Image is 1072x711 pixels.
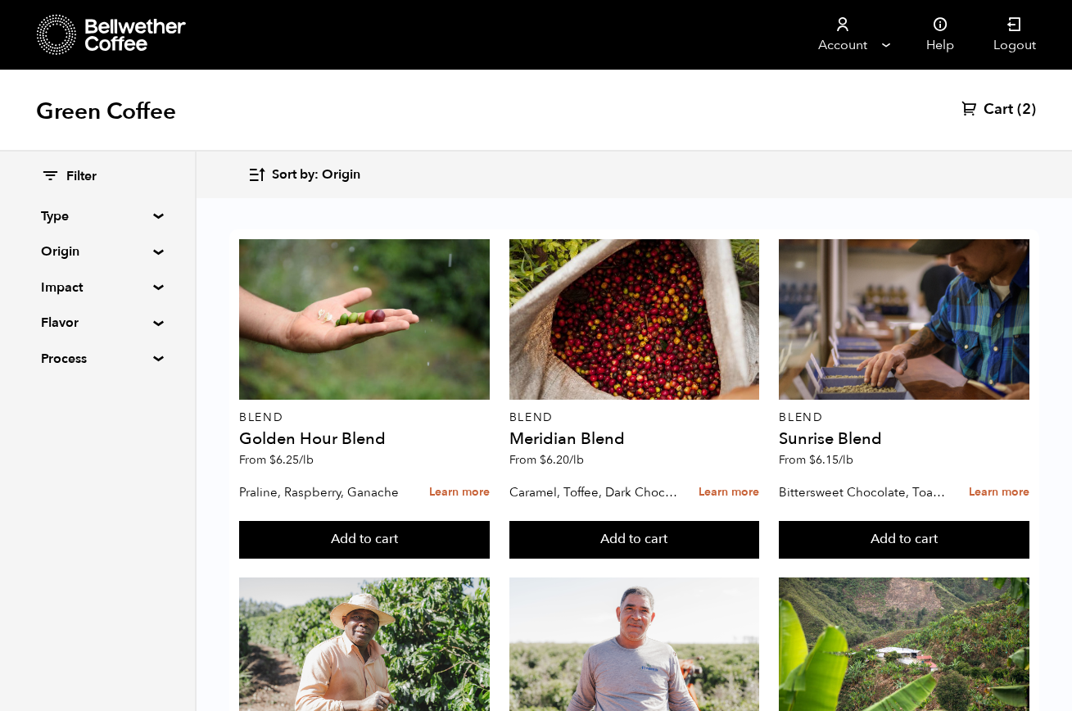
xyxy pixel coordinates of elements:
[1017,100,1036,120] span: (2)
[779,412,1029,423] p: Blend
[839,452,853,468] span: /lb
[239,521,490,559] button: Add to cart
[779,452,853,468] span: From
[239,412,490,423] p: Blend
[247,156,360,194] button: Sort by: Origin
[509,452,584,468] span: From
[269,452,314,468] bdi: 6.25
[41,206,154,226] summary: Type
[41,278,154,297] summary: Impact
[809,452,853,468] bdi: 6.15
[779,431,1029,447] h4: Sunrise Blend
[429,475,490,510] a: Learn more
[540,452,546,468] span: $
[239,480,409,505] p: Praline, Raspberry, Ganache
[509,480,680,505] p: Caramel, Toffee, Dark Chocolate
[41,313,154,333] summary: Flavor
[272,166,360,184] span: Sort by: Origin
[961,100,1036,120] a: Cart (2)
[239,452,314,468] span: From
[779,521,1029,559] button: Add to cart
[509,521,760,559] button: Add to cart
[36,97,176,126] h1: Green Coffee
[509,412,760,423] p: Blend
[984,100,1013,120] span: Cart
[239,431,490,447] h4: Golden Hour Blend
[66,168,97,186] span: Filter
[269,452,276,468] span: $
[540,452,584,468] bdi: 6.20
[299,452,314,468] span: /lb
[699,475,759,510] a: Learn more
[41,242,154,261] summary: Origin
[569,452,584,468] span: /lb
[509,431,760,447] h4: Meridian Blend
[969,475,1029,510] a: Learn more
[41,349,154,369] summary: Process
[809,452,816,468] span: $
[779,480,949,505] p: Bittersweet Chocolate, Toasted Marshmallow, Candied Orange, Praline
